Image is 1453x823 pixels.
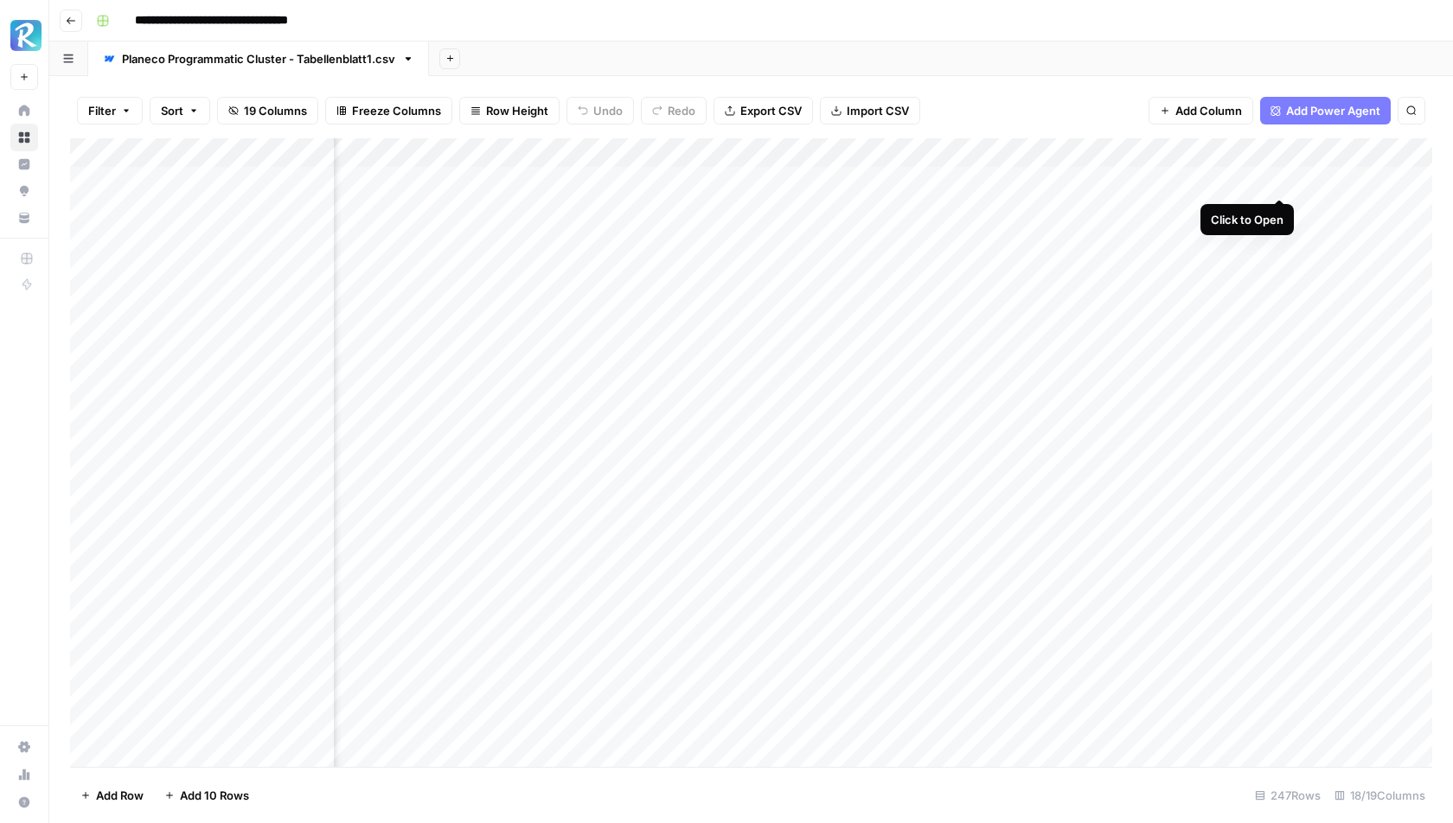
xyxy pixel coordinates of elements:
a: Usage [10,761,38,788]
span: Row Height [486,102,548,119]
span: Import CSV [847,102,909,119]
button: Row Height [459,97,560,124]
button: Freeze Columns [325,97,452,124]
span: Undo [593,102,623,119]
button: Sort [150,97,210,124]
span: Add Row [96,787,144,804]
span: Sort [161,102,183,119]
a: Planeco Programmatic Cluster - Tabellenblatt1.csv [88,41,429,76]
button: Filter [77,97,143,124]
img: Radyant Logo [10,20,42,51]
button: Import CSV [820,97,920,124]
button: Export CSV [714,97,813,124]
button: Help + Support [10,788,38,816]
a: Opportunities [10,177,38,205]
div: 18/19 Columns [1328,782,1432,809]
button: Workspace: Radyant [10,14,38,57]
span: Freeze Columns [352,102,441,119]
button: Add Column [1149,97,1253,124]
div: Click to Open [1211,211,1283,228]
button: Add 10 Rows [154,782,259,809]
span: Redo [668,102,695,119]
span: Add Power Agent [1286,102,1380,119]
a: Home [10,97,38,124]
span: 19 Columns [244,102,307,119]
button: Add Row [70,782,154,809]
a: Browse [10,124,38,151]
a: Insights [10,150,38,178]
span: Add Column [1175,102,1242,119]
span: Add 10 Rows [180,787,249,804]
div: Planeco Programmatic Cluster - Tabellenblatt1.csv [122,50,395,67]
a: Your Data [10,204,38,232]
span: Filter [88,102,116,119]
a: Settings [10,733,38,761]
span: Export CSV [740,102,802,119]
button: Undo [566,97,634,124]
button: Redo [641,97,707,124]
button: Add Power Agent [1260,97,1391,124]
div: 247 Rows [1248,782,1328,809]
button: 19 Columns [217,97,318,124]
